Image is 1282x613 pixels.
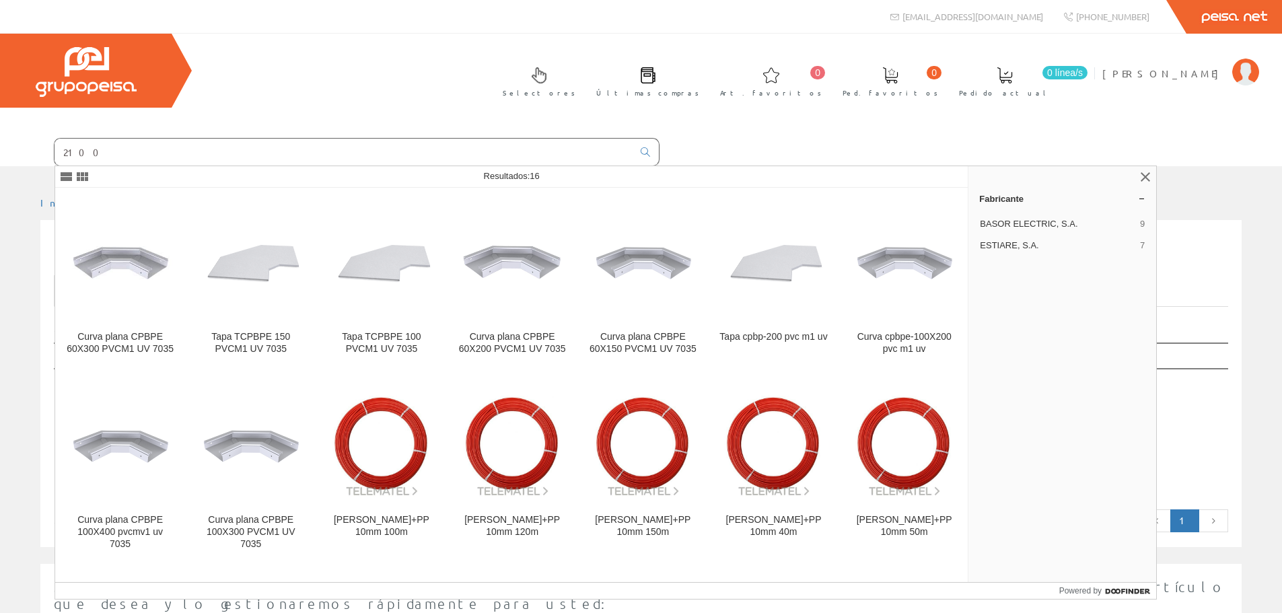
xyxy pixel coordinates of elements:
div: Curva plana CPBPE 100X300 PVCM1 UV 7035 [197,514,305,550]
a: Powered by [1059,583,1157,599]
a: Sonda Acero+PP 10mm 40m [PERSON_NAME]+PP 10mm 40m [709,371,839,566]
img: Curva plana CPBPE 100X400 pvcmv1 uv 7035 [66,402,174,484]
a: Sonda Acero+PP 10mm 100m [PERSON_NAME]+PP 10mm 100m [316,371,446,566]
span: 0 [810,66,825,79]
input: Buscar ... [55,139,633,166]
span: Pedido actual [959,86,1050,100]
div: Mostrando página 1 de 1 [54,508,532,527]
span: Últimas compras [596,86,699,100]
span: Si no ha encontrado algún artículo en nuestro catálogo introduzca aquí la cantidad y la descripci... [54,579,1225,612]
a: Curva cpbpe-100X200 pvc m1 uv Curva cpbpe-100X200 pvc m1 uv [839,188,969,371]
span: [EMAIL_ADDRESS][DOMAIN_NAME] [902,11,1043,22]
span: Selectores [503,86,575,100]
img: Sonda Acero+PP 10mm 150m [589,389,697,497]
div: Tapa TCPBPE 100 PVCM1 UV 7035 [327,331,435,355]
span: 9 [1140,218,1145,230]
img: Sonda Acero+PP 10mm 40m [719,389,828,497]
a: Curva plana CPBPE 60X300 PVCM1 UV 7035 Curva plana CPBPE 60X300 PVCM1 UV 7035 [55,188,185,371]
a: Inicio [40,196,98,209]
label: Mostrar [54,319,172,339]
a: Fabricante [968,188,1156,209]
a: Curva plana CPBPE 60X150 PVCM1 UV 7035 Curva plana CPBPE 60X150 PVCM1 UV 7035 [578,188,708,371]
a: Sonda Acero+PP 10mm 150m [PERSON_NAME]+PP 10mm 150m [578,371,708,566]
div: [PERSON_NAME]+PP 10mm 100m [327,514,435,538]
div: Curva plana CPBPE 100X400 pvcmv1 uv 7035 [66,514,174,550]
a: Selectores [489,56,582,105]
img: Sonda Acero+PP 10mm 120m [458,389,567,497]
a: Últimas compras [583,56,706,105]
a: [PERSON_NAME] [1102,56,1259,69]
a: Curva plana CPBPE 100X300 PVCM1 UV 7035 Curva plana CPBPE 100X300 PVCM1 UV 7035 [186,371,316,566]
span: Resultados: [484,171,540,181]
div: Curva plana CPBPE 60X150 PVCM1 UV 7035 [589,331,697,355]
span: 7 [1140,240,1145,252]
a: Sonda Acero+PP 10mm 50m [PERSON_NAME]+PP 10mm 50m [839,371,969,566]
img: Tapa TCPBPE 100 PVCM1 UV 7035 [327,219,435,301]
img: Sonda Acero+PP 10mm 50m [850,389,958,497]
div: [PERSON_NAME]+PP 10mm 150m [589,514,697,538]
a: Curva plana CPBPE 60X200 PVCM1 UV 7035 Curva plana CPBPE 60X200 PVCM1 UV 7035 [448,188,577,371]
a: Página siguiente [1199,509,1228,532]
div: Curva cpbpe-100X200 pvc m1 uv [850,331,958,355]
div: Tapa TCPBPE 150 PVCM1 UV 7035 [197,331,305,355]
span: Ped. favoritos [843,86,938,100]
a: Sonda Acero+PP 10mm 120m [PERSON_NAME]+PP 10mm 120m [448,371,577,566]
img: Curva plana CPBPE 60X150 PVCM1 UV 7035 [589,219,697,301]
span: 0 línea/s [1042,66,1088,79]
span: [PERSON_NAME] [1102,67,1225,80]
a: Tapa TCPBPE 150 PVCM1 UV 7035 Tapa TCPBPE 150 PVCM1 UV 7035 [186,188,316,371]
img: Curva plana CPBPE 60X300 PVCM1 UV 7035 [66,219,174,301]
span: Art. favoritos [720,86,822,100]
a: Listado de artículos [54,275,259,307]
a: Curva plana CPBPE 100X400 pvcmv1 uv 7035 Curva plana CPBPE 100X400 pvcmv1 uv 7035 [55,371,185,566]
span: 16 [530,171,539,181]
span: ESTIARE, S.A. [980,240,1135,252]
img: Curva plana CPBPE 60X200 PVCM1 UV 7035 [458,219,567,301]
div: Tapa cpbp-200 pvc m1 uv [719,331,828,343]
div: Curva plana CPBPE 60X200 PVCM1 UV 7035 [458,331,567,355]
h1: 210099 [54,242,1228,268]
img: Curva plana CPBPE 100X300 PVCM1 UV 7035 [197,402,305,484]
a: Tapa TCPBPE 100 PVCM1 UV 7035 Tapa TCPBPE 100 PVCM1 UV 7035 [316,188,446,371]
span: 0 [927,66,941,79]
div: [PERSON_NAME]+PP 10mm 40m [719,514,828,538]
img: Grupo Peisa [36,47,137,97]
a: Página actual [1170,509,1199,532]
img: Sonda Acero+PP 10mm 100m [327,389,435,497]
img: Tapa cpbp-200 pvc m1 uv [719,219,828,301]
span: Powered by [1059,585,1102,597]
span: BASOR ELECTRIC, S.A. [980,218,1135,230]
div: [PERSON_NAME]+PP 10mm 50m [850,514,958,538]
div: Curva plana CPBPE 60X300 PVCM1 UV 7035 [66,331,174,355]
span: [PHONE_NUMBER] [1076,11,1149,22]
img: Tapa TCPBPE 150 PVCM1 UV 7035 [197,219,305,301]
div: [PERSON_NAME]+PP 10mm 120m [458,514,567,538]
a: Tapa cpbp-200 pvc m1 uv Tapa cpbp-200 pvc m1 uv [709,188,839,371]
img: Curva cpbpe-100X200 pvc m1 uv [850,219,958,301]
